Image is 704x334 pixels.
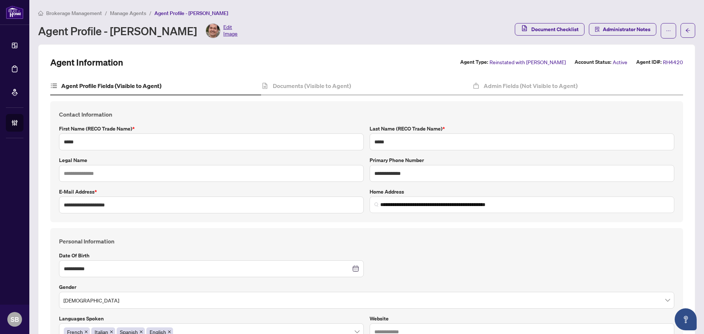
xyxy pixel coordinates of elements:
span: arrow-left [685,28,690,33]
button: Document Checklist [515,23,584,36]
span: SB [11,314,19,324]
button: Administrator Notes [589,23,656,36]
label: Agent ID#: [636,58,661,66]
h4: Contact Information [59,110,674,119]
label: E-mail Address [59,188,364,196]
h4: Admin Fields (Not Visible to Agent) [484,81,577,90]
h2: Agent Information [50,56,123,68]
span: Male [63,293,670,307]
span: solution [595,27,600,32]
span: Document Checklist [531,23,579,35]
label: First Name (RECO Trade Name) [59,125,364,133]
span: close [110,330,113,334]
span: Agent Profile - [PERSON_NAME] [154,10,228,16]
li: / [149,9,151,17]
h4: Agent Profile Fields (Visible to Agent) [61,81,161,90]
label: Languages spoken [59,315,364,323]
span: RH4420 [663,58,683,66]
span: Brokerage Management [46,10,102,16]
span: close [84,330,88,334]
span: Active [613,58,627,66]
span: Edit Image [223,23,238,38]
h4: Personal Information [59,237,674,246]
span: Manage Agents [110,10,146,16]
label: Gender [59,283,674,291]
label: Date of Birth [59,252,364,260]
label: Primary Phone Number [370,156,674,164]
img: logo [6,5,23,19]
label: Last Name (RECO Trade Name) [370,125,674,133]
label: Legal Name [59,156,364,164]
label: Home Address [370,188,674,196]
label: Agent Type: [460,58,488,66]
span: Administrator Notes [603,23,650,35]
label: Account Status: [575,58,611,66]
span: ellipsis [666,28,671,33]
div: Agent Profile - [PERSON_NAME] [38,23,238,38]
span: home [38,11,43,16]
img: Profile Icon [206,24,220,38]
button: Open asap [675,308,697,330]
span: Reinstated with [PERSON_NAME] [489,58,566,66]
label: Website [370,315,674,323]
span: close [139,330,143,334]
span: close [168,330,171,334]
h4: Documents (Visible to Agent) [273,81,351,90]
img: search_icon [374,202,379,207]
li: / [105,9,107,17]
